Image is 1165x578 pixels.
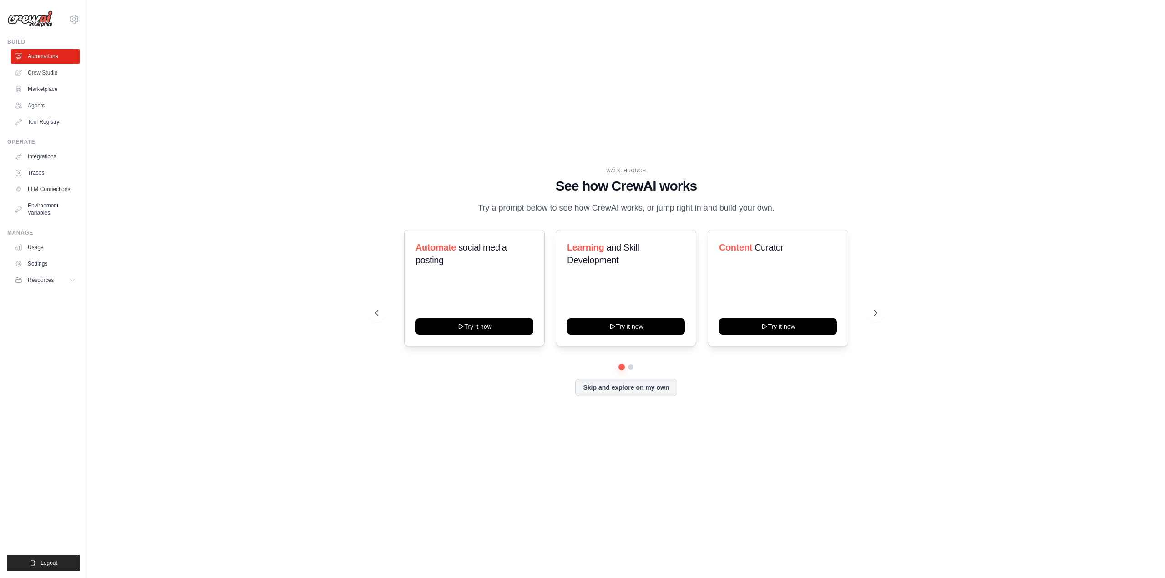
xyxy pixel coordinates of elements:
a: Automations [11,49,80,64]
h1: See how CrewAI works [375,178,877,194]
img: Logo [7,10,53,28]
button: Resources [11,273,80,287]
a: Tool Registry [11,115,80,129]
button: Logout [7,555,80,571]
button: Try it now [567,318,685,335]
a: Environment Variables [11,198,80,220]
button: Try it now [719,318,837,335]
button: Skip and explore on my own [575,379,677,396]
a: Traces [11,166,80,180]
a: Usage [11,240,80,255]
div: Operate [7,138,80,146]
a: Crew Studio [11,65,80,80]
span: and Skill Development [567,242,639,265]
a: Agents [11,98,80,113]
span: Content [719,242,752,252]
div: Build [7,38,80,45]
a: LLM Connections [11,182,80,196]
a: Settings [11,256,80,271]
a: Marketplace [11,82,80,96]
div: WALKTHROUGH [375,167,877,174]
p: Try a prompt below to see how CrewAI works, or jump right in and build your own. [473,201,779,215]
div: Manage [7,229,80,236]
iframe: Chat Widget [1119,534,1165,578]
span: Logout [41,559,57,567]
span: Curator [755,242,784,252]
span: Resources [28,276,54,284]
span: Automate [415,242,456,252]
button: Try it now [415,318,533,335]
a: Integrations [11,149,80,164]
span: Learning [567,242,604,252]
span: social media posting [415,242,507,265]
